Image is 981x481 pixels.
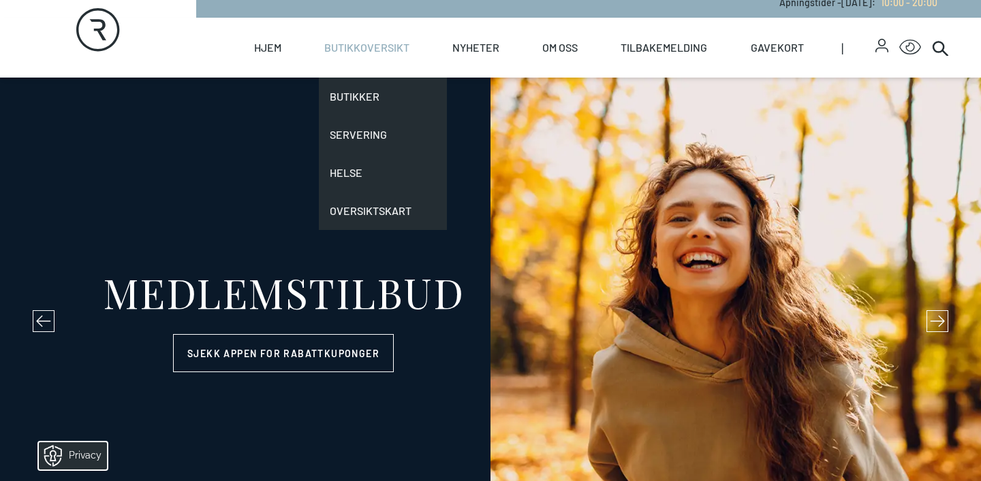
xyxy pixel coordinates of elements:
[14,437,125,474] iframe: Manage Preferences
[452,18,499,78] a: Nyheter
[542,18,578,78] a: Om oss
[899,37,921,59] button: Open Accessibility Menu
[254,18,281,78] a: Hjem
[621,18,707,78] a: Tilbakemelding
[319,154,447,192] a: Helse
[319,192,447,230] a: Oversiktskart
[319,116,447,154] a: Servering
[751,18,804,78] a: Gavekort
[173,334,394,372] a: Sjekk appen for rabattkuponger
[319,78,447,116] a: Butikker
[103,271,465,312] div: MEDLEMSTILBUD
[324,18,409,78] a: Butikkoversikt
[841,18,875,78] span: |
